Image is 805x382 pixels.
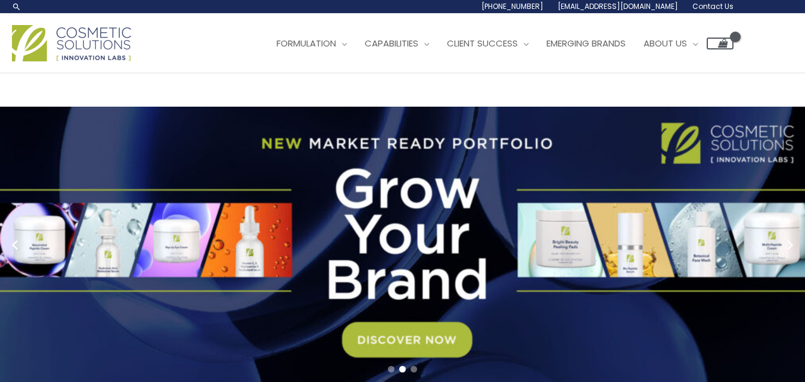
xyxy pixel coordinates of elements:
a: Emerging Brands [537,26,635,61]
span: Go to slide 1 [388,366,394,372]
a: View Shopping Cart, empty [707,38,733,49]
nav: Site Navigation [259,26,733,61]
span: [EMAIL_ADDRESS][DOMAIN_NAME] [558,1,678,11]
a: Client Success [438,26,537,61]
a: About Us [635,26,707,61]
span: Go to slide 2 [399,366,406,372]
span: Go to slide 3 [411,366,417,372]
a: Capabilities [356,26,438,61]
span: About Us [644,37,687,49]
span: Emerging Brands [546,37,626,49]
span: Formulation [276,37,336,49]
a: Search icon link [12,2,21,11]
span: Capabilities [365,37,418,49]
span: Client Success [447,37,518,49]
a: Formulation [268,26,356,61]
span: [PHONE_NUMBER] [481,1,543,11]
button: Previous slide [6,236,24,254]
img: Cosmetic Solutions Logo [12,25,131,61]
button: Next slide [781,236,799,254]
span: Contact Us [692,1,733,11]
